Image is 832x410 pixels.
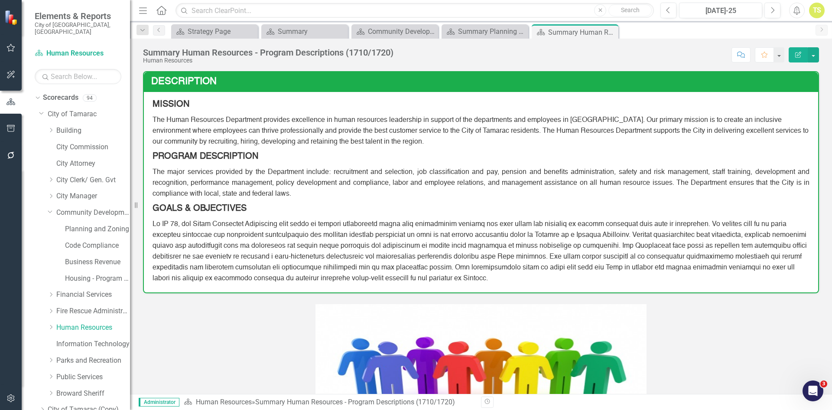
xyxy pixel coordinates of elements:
[56,175,130,185] a: City Clerk/ Gen. Gvt
[621,7,640,13] span: Search
[143,48,393,57] div: Summary Human Resources - Program Descriptions (1710/1720)
[35,21,121,36] small: City of [GEOGRAPHIC_DATA], [GEOGRAPHIC_DATA]
[151,76,814,87] h3: Description
[83,94,97,102] div: 94
[548,27,616,38] div: Summary Human Resources - Program Descriptions (1710/1720)
[56,142,130,152] a: City Commission
[35,49,121,59] a: Human Resources
[65,257,130,267] a: Business Revenue
[56,290,130,300] a: Financial Services
[188,26,256,37] div: Strategy Page
[184,397,474,407] div: »
[56,208,130,218] a: Community Development
[679,3,762,18] button: [DATE]-25
[196,398,252,406] a: Human Resources
[35,11,121,21] span: Elements & Reports
[153,117,809,145] span: The Human Resources Department provides excellence in human resources leadership in support of th...
[65,224,130,234] a: Planning and Zoning
[444,26,526,37] a: Summary Planning and Zoning - Program Description (3010)
[458,26,526,37] div: Summary Planning and Zoning - Program Description (3010)
[608,4,652,16] button: Search
[278,26,346,37] div: Summary
[65,241,130,251] a: Code Compliance
[175,3,654,18] input: Search ClearPoint...
[56,306,130,316] a: Fire Rescue Administration
[143,57,393,64] div: Human Resources
[153,221,807,282] span: Lo IP 78, dol Sitam Consectet Adipiscing elit seddo ei tempori utlaboreetd magna aliq enimadminim...
[56,372,130,382] a: Public Services
[56,356,130,366] a: Parks and Recreation
[263,26,346,37] a: Summary
[48,109,130,119] a: City of Tamarac
[56,191,130,201] a: City Manager
[682,6,759,16] div: [DATE]-25
[153,152,258,161] span: PROGRAM DESCRIPTION
[56,323,130,333] a: Human Resources
[43,93,78,103] a: Scorecards
[139,398,179,407] span: Administrator
[354,26,436,37] a: Community Development
[35,69,121,84] input: Search Below...
[56,389,130,399] a: Broward Sheriff
[153,204,247,213] strong: GOALS & OBJECTIVES
[153,169,809,197] span: The major services provided by the Department include: recruitment and selection, job classificat...
[368,26,436,37] div: Community Development
[803,380,823,401] iframe: Intercom live chat
[65,274,130,284] a: Housing - Program Description (CDBG/SHIP/NSP/HOME)
[173,26,256,37] a: Strategy Page
[56,126,130,136] a: Building
[153,100,189,109] strong: MISSION
[820,380,827,387] span: 3
[4,10,19,25] img: ClearPoint Strategy
[255,398,455,406] div: Summary Human Resources - Program Descriptions (1710/1720)
[56,159,130,169] a: City Attorney
[809,3,825,18] button: TS
[56,339,130,349] a: Information Technology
